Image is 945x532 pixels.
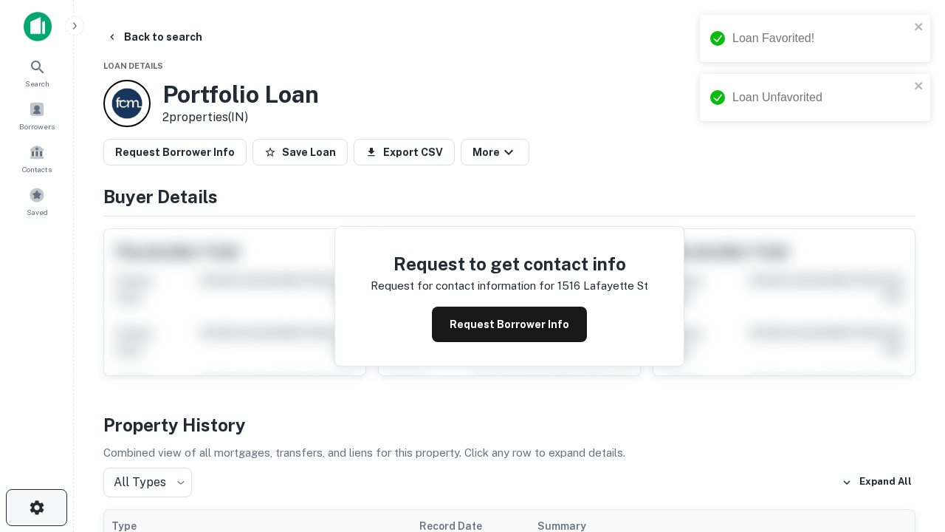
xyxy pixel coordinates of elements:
p: 1516 lafayette st [557,277,648,295]
div: Loan Unfavorited [732,89,910,106]
button: Export CSV [354,139,455,166]
h4: Buyer Details [103,183,915,210]
button: close [914,80,924,94]
button: Request Borrower Info [103,139,247,166]
h3: Portfolio Loan [162,81,319,109]
h4: Request to get contact info [371,250,648,277]
img: capitalize-icon.png [24,12,52,41]
iframe: Chat Widget [871,366,945,437]
button: Back to search [100,24,208,50]
button: close [914,21,924,35]
button: Expand All [838,471,915,494]
h4: Property History [103,412,915,438]
span: Saved [27,206,48,218]
div: All Types [103,468,192,497]
p: 2 properties (IN) [162,109,319,126]
div: Loan Favorited! [732,30,910,47]
a: Search [4,52,69,92]
span: Search [25,78,49,89]
a: Contacts [4,138,69,178]
span: Loan Details [103,61,163,70]
p: Request for contact information for [371,277,554,295]
button: Save Loan [252,139,348,166]
span: Contacts [22,163,52,175]
span: Borrowers [19,120,55,132]
button: Request Borrower Info [432,307,587,342]
a: Saved [4,181,69,221]
a: Borrowers [4,95,69,135]
p: Combined view of all mortgages, transfers, and liens for this property. Click any row to expand d... [103,444,915,462]
button: More [461,139,529,166]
